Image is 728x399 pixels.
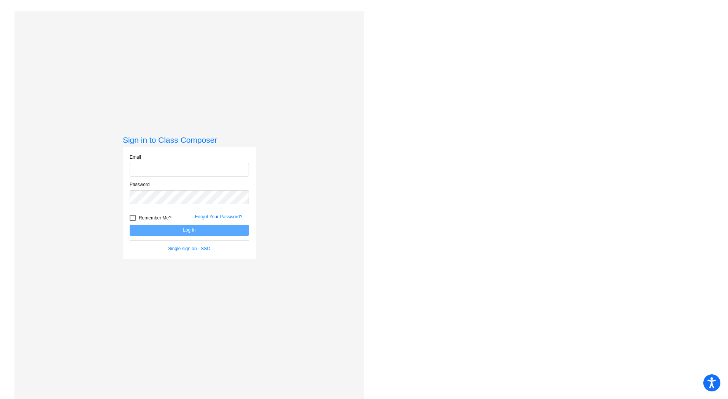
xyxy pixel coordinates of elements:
a: Forgot Your Password? [195,214,243,219]
a: Single sign on - SSO [168,246,210,251]
span: Remember Me? [139,213,171,222]
h3: Sign in to Class Composer [123,135,256,145]
label: Password [130,181,150,188]
button: Log In [130,225,249,236]
label: Email [130,154,141,161]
